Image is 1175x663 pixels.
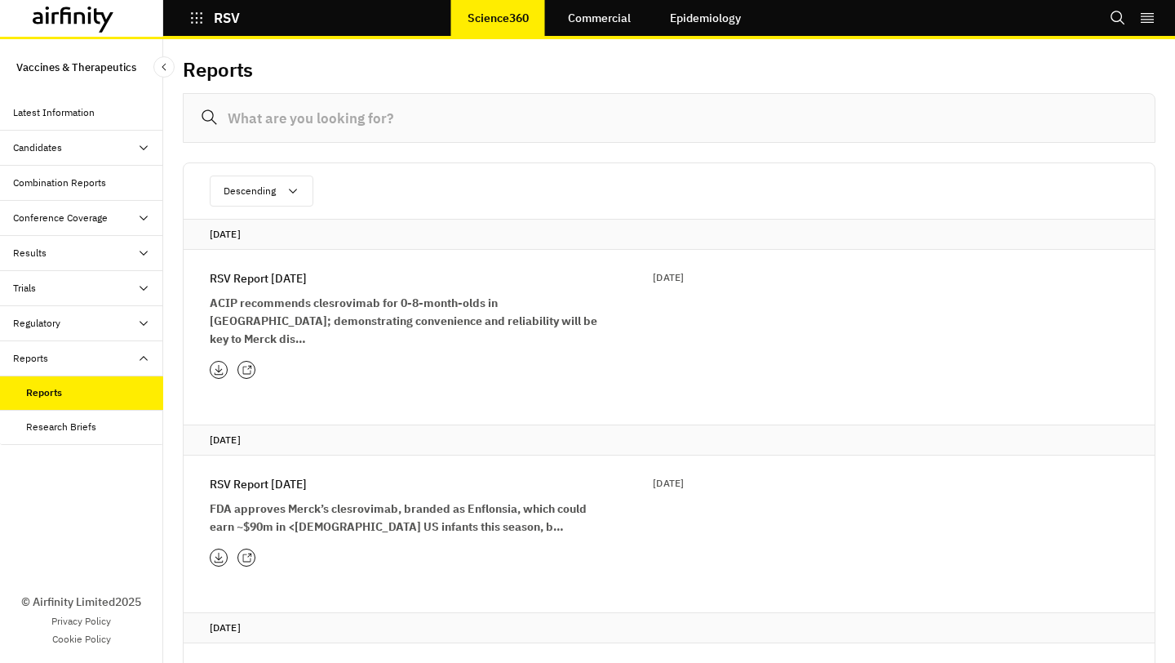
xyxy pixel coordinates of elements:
[210,226,1128,243] p: [DATE]
[51,614,111,629] a: Privacy Policy
[1110,4,1126,32] button: Search
[13,105,95,120] div: Latest Information
[214,11,240,25] p: RSV
[468,11,529,24] p: Science360
[26,385,62,400] div: Reports
[13,211,108,225] div: Conference Coverage
[52,632,111,647] a: Cookie Policy
[153,56,175,78] button: Close Sidebar
[13,246,47,260] div: Results
[16,52,136,82] p: Vaccines & Therapeutics
[13,316,60,331] div: Regulatory
[210,269,307,287] p: RSV Report [DATE]
[13,281,36,296] div: Trials
[210,176,313,207] button: Descending
[653,475,684,492] p: [DATE]
[210,620,1128,636] p: [DATE]
[183,93,1155,143] input: What are you looking for?
[210,296,597,346] strong: ACIP recommends clesrovimab for 0-8-month-olds in [GEOGRAPHIC_DATA]; demonstrating convenience an...
[210,475,307,493] p: RSV Report [DATE]
[21,594,141,611] p: © Airfinity Limited 2025
[26,420,96,434] div: Research Briefs
[13,351,48,366] div: Reports
[210,432,1128,448] p: [DATE]
[189,4,240,32] button: RSV
[13,176,106,190] div: Combination Reports
[13,140,62,155] div: Candidates
[653,269,684,286] p: [DATE]
[210,501,587,534] strong: FDA approves Merck’s clesrovimab, branded as Enflonsia, which could earn ~$90m in <[DEMOGRAPHIC_D...
[183,58,253,82] h2: Reports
